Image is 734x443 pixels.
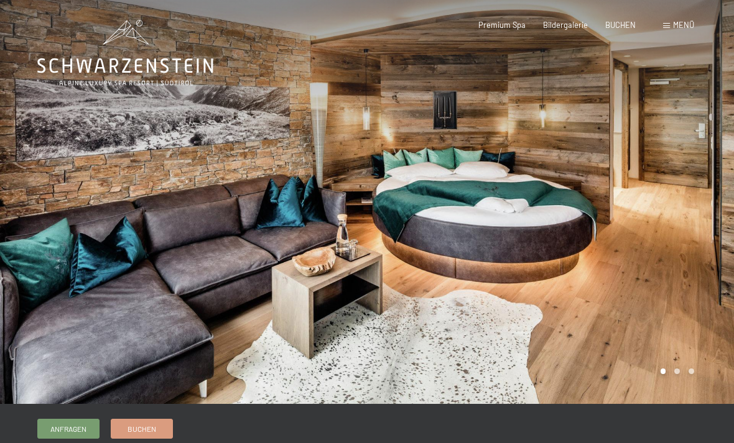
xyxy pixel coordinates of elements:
span: Menü [673,20,694,30]
a: Bildergalerie [543,20,588,30]
a: Premium Spa [478,20,526,30]
a: BUCHEN [605,20,636,30]
span: Anfragen [50,424,86,434]
a: Buchen [111,419,172,438]
span: Buchen [128,424,156,434]
a: Anfragen [38,419,99,438]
